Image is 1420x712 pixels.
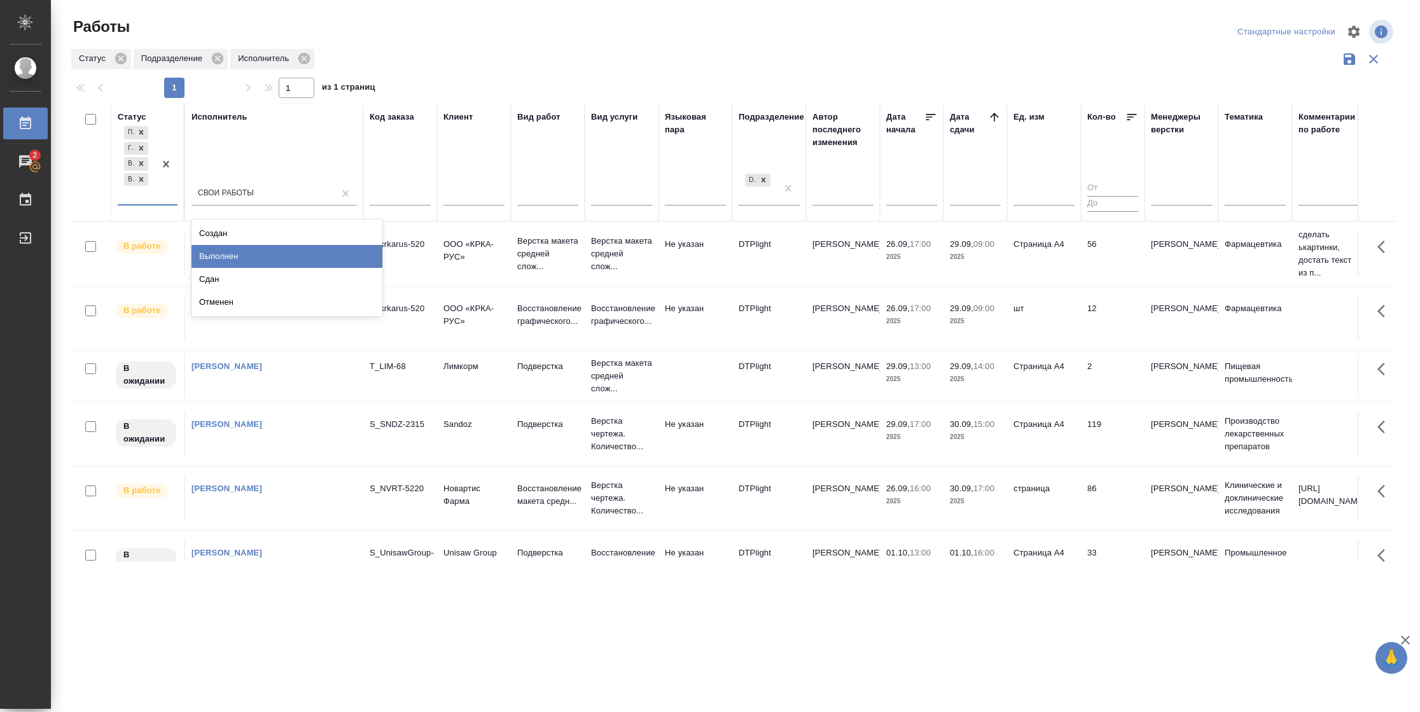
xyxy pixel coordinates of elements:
[322,80,375,98] span: из 1 страниц
[1081,232,1145,276] td: 56
[123,304,160,317] p: В работе
[973,304,994,313] p: 09:00
[806,412,880,456] td: [PERSON_NAME]
[732,476,806,520] td: DTPlight
[591,479,652,517] p: Верстка чертежа. Количество...
[950,111,988,136] div: Дата сдачи
[1298,111,1360,136] div: Комментарии по работе
[123,125,150,141] div: Подбор, Готов к работе, В работе, В ожидании
[1225,302,1286,315] p: Фармацевтика
[1081,476,1145,520] td: 86
[1087,196,1138,212] input: До
[141,52,207,65] p: Подразделение
[191,268,382,291] div: Сдан
[910,484,931,493] p: 16:00
[886,304,910,313] p: 26.09,
[950,251,1001,263] p: 2025
[115,302,177,319] div: Исполнитель выполняет работу
[1337,47,1361,71] button: Сохранить фильтры
[370,418,431,431] div: S_SNDZ-2315
[191,548,262,557] a: [PERSON_NAME]
[198,188,254,199] div: Свои работы
[1298,228,1360,279] p: сделать ькартинки, достать текст из п...
[1370,354,1400,384] button: Здесь прячутся важные кнопки
[123,141,150,157] div: Подбор, Готов к работе, В работе, В ожидании
[732,412,806,456] td: DTPlight
[1225,479,1286,517] p: Клинические и доклинические исследования
[124,126,134,139] div: Подбор
[591,415,652,453] p: Верстка чертежа. Количество...
[370,238,431,251] div: S_krkarus-520
[950,304,973,313] p: 29.09,
[1007,476,1081,520] td: страница
[1339,17,1369,47] span: Настроить таблицу
[123,420,169,445] p: В ожидании
[443,547,505,559] p: Unisaw Group
[886,419,910,429] p: 29.09,
[517,482,578,508] p: Восстановление макета средн...
[115,360,177,390] div: Исполнитель назначен, приступать к работе пока рано
[886,239,910,249] p: 26.09,
[517,235,578,273] p: Верстка макета средней слож...
[739,111,804,123] div: Подразделение
[191,484,262,493] a: [PERSON_NAME]
[1151,547,1212,559] p: [PERSON_NAME]
[134,49,228,69] div: Подразделение
[1375,642,1407,674] button: 🙏
[191,245,382,268] div: Выполнен
[950,548,973,557] p: 01.10,
[658,232,732,276] td: Не указан
[886,484,910,493] p: 26.09,
[517,547,578,559] p: Подверстка
[1151,111,1212,136] div: Менеджеры верстки
[950,239,973,249] p: 29.09,
[1234,22,1339,42] div: split button
[1081,296,1145,340] td: 12
[517,360,578,373] p: Подверстка
[1081,540,1145,585] td: 33
[950,559,1001,572] p: 2025
[886,251,937,263] p: 2025
[115,482,177,499] div: Исполнитель выполняет работу
[1225,238,1286,251] p: Фармацевтика
[1007,354,1081,398] td: Страница А4
[732,354,806,398] td: DTPlight
[238,52,293,65] p: Исполнитель
[1361,47,1386,71] button: Сбросить фильтры
[1081,412,1145,456] td: 119
[1013,111,1045,123] div: Ед. изм
[591,357,652,395] p: Верстка макета средней слож...
[591,235,652,273] p: Верстка макета средней слож...
[886,361,910,371] p: 29.09,
[950,431,1001,443] p: 2025
[732,296,806,340] td: DTPlight
[123,362,169,387] p: В ожидании
[191,361,262,371] a: [PERSON_NAME]
[806,354,880,398] td: [PERSON_NAME]
[370,111,414,123] div: Код заказа
[950,495,1001,508] p: 2025
[25,149,45,162] span: 2
[79,52,110,65] p: Статус
[973,239,994,249] p: 09:00
[745,174,756,187] div: DTPlight
[1081,354,1145,398] td: 2
[950,315,1001,328] p: 2025
[910,361,931,371] p: 13:00
[124,157,134,171] div: В работе
[191,291,382,314] div: Отменен
[732,232,806,276] td: DTPlight
[886,559,937,572] p: 2025
[1087,181,1138,197] input: От
[1151,302,1212,315] p: [PERSON_NAME]
[123,156,150,172] div: Подбор, Готов к работе, В работе, В ожидании
[950,361,973,371] p: 29.09,
[658,296,732,340] td: Не указан
[806,476,880,520] td: [PERSON_NAME]
[123,484,160,497] p: В работе
[443,360,505,373] p: Лимкорм
[443,238,505,263] p: ООО «КРКА-РУС»
[950,373,1001,386] p: 2025
[1007,540,1081,585] td: Страница А4
[191,419,262,429] a: [PERSON_NAME]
